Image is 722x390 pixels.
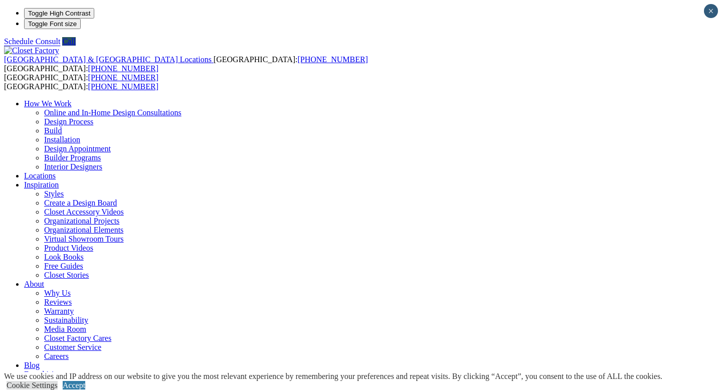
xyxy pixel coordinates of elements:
div: We use cookies and IP address on our website to give you the most relevant experience by remember... [4,372,662,381]
a: Locations [24,171,56,180]
span: Toggle High Contrast [28,10,90,17]
a: [GEOGRAPHIC_DATA] & [GEOGRAPHIC_DATA] Locations [4,55,214,64]
a: Organizational Projects [44,217,119,225]
span: [GEOGRAPHIC_DATA]: [GEOGRAPHIC_DATA]: [4,55,368,73]
span: [GEOGRAPHIC_DATA]: [GEOGRAPHIC_DATA]: [4,73,158,91]
a: How We Work [24,99,72,108]
a: Closet Stories [44,271,89,279]
a: [PHONE_NUMBER] [297,55,368,64]
a: [PHONE_NUMBER] [88,73,158,82]
a: Schedule Consult [4,37,60,46]
a: Create a Design Board [44,199,117,207]
a: Design Process [44,117,93,126]
a: Accept [63,381,85,389]
a: Call [62,37,76,46]
a: Cookie Settings [7,381,58,389]
span: Toggle Font size [28,20,77,28]
img: Closet Factory [4,46,59,55]
a: Closet Factory Cares [44,334,111,342]
a: Build [44,126,62,135]
a: Franchising [24,370,62,378]
a: Builder Programs [44,153,101,162]
a: Why Us [44,289,71,297]
a: Media Room [44,325,86,333]
button: Toggle Font size [24,19,81,29]
a: Styles [44,189,64,198]
span: [GEOGRAPHIC_DATA] & [GEOGRAPHIC_DATA] Locations [4,55,212,64]
a: Design Appointment [44,144,111,153]
a: About [24,280,44,288]
a: Product Videos [44,244,93,252]
a: Reviews [44,298,72,306]
a: Organizational Elements [44,226,123,234]
a: Virtual Showroom Tours [44,235,124,243]
a: Warranty [44,307,74,315]
a: Inspiration [24,180,59,189]
a: Customer Service [44,343,101,351]
a: Online and In-Home Design Consultations [44,108,182,117]
a: Blog [24,361,40,369]
a: [PHONE_NUMBER] [88,82,158,91]
a: Installation [44,135,80,144]
a: Free Guides [44,262,83,270]
a: Closet Accessory Videos [44,208,124,216]
a: [PHONE_NUMBER] [88,64,158,73]
a: Careers [44,352,69,360]
button: Toggle High Contrast [24,8,94,19]
a: Interior Designers [44,162,102,171]
a: Sustainability [44,316,88,324]
button: Close [704,4,718,18]
a: Look Books [44,253,84,261]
